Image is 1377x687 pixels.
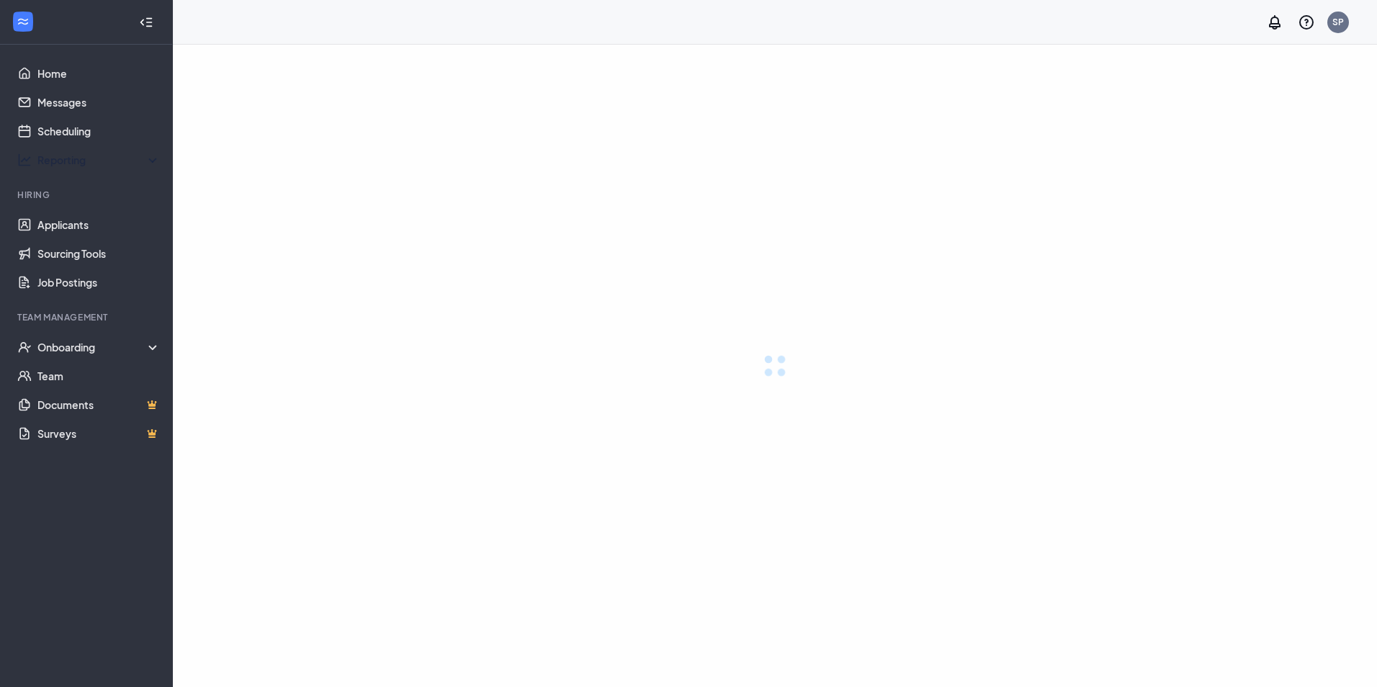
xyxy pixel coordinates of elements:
[17,153,32,167] svg: Analysis
[16,14,30,29] svg: WorkstreamLogo
[139,15,153,30] svg: Collapse
[1266,14,1283,31] svg: Notifications
[1332,16,1344,28] div: SP
[37,362,161,390] a: Team
[37,239,161,268] a: Sourcing Tools
[17,340,32,354] svg: UserCheck
[17,189,158,201] div: Hiring
[37,268,161,297] a: Job Postings
[37,340,161,354] div: Onboarding
[1298,14,1315,31] svg: QuestionInfo
[37,153,161,167] div: Reporting
[37,88,161,117] a: Messages
[37,117,161,145] a: Scheduling
[37,419,161,448] a: SurveysCrown
[17,311,158,323] div: Team Management
[37,390,161,419] a: DocumentsCrown
[37,210,161,239] a: Applicants
[37,59,161,88] a: Home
